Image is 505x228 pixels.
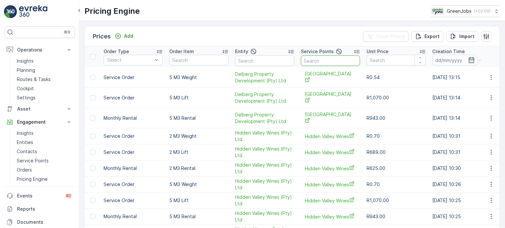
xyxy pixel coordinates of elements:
[305,91,356,104] a: Queens Gardens
[432,55,477,65] input: dd/mm/yyyy
[305,213,356,220] a: Hidden Valley Wines
[459,33,474,40] p: Import
[235,55,294,66] input: Search
[367,181,380,187] span: R0.70
[235,112,294,125] a: Delberg Property Development (Pty) Ltd
[305,71,356,84] a: Queens Gardens
[14,156,75,165] a: Service Points
[166,67,232,88] td: 5 M3 Weight
[90,214,95,219] div: Toggle Row Selected
[90,115,95,121] div: Toggle Row Selected
[17,106,62,112] p: Asset
[301,48,334,55] p: Service Points
[447,8,471,14] p: GreenJobs
[17,167,32,173] p: Orders
[305,197,356,204] a: Hidden Valley Wines
[166,193,232,209] td: 5 M3 Lift
[64,30,70,35] p: ⌘B
[100,209,166,225] td: Monthly Rental
[17,176,48,182] p: Pricing Engine
[112,32,136,40] button: Add
[367,74,380,80] span: R0.54
[14,75,75,84] a: Routes & Tasks
[100,88,166,108] td: Service Order
[14,175,75,184] a: Pricing Engine
[305,111,356,125] span: [GEOGRAPHIC_DATA]
[479,56,481,64] p: -
[367,95,389,100] span: R1,070.00
[14,138,75,147] a: Entities
[367,214,385,219] span: R943.00
[14,84,75,93] a: Cockpit
[17,193,61,199] p: Events
[17,85,34,92] p: Cockpit
[17,206,72,212] p: Reports
[305,165,356,172] span: Hidden Valley Wines
[169,55,228,65] input: Search
[14,129,75,138] a: Insights
[100,128,166,144] td: Service Order
[17,94,36,101] p: Settings
[235,210,294,223] a: Hidden Valley Wines (Pty) Ltd
[17,47,62,53] p: Operations
[17,76,51,83] p: Routes & Tasks
[100,193,166,209] td: Service Order
[19,5,47,18] img: logo_light-DOdMpM7g.png
[305,181,356,188] span: Hidden Valley Wines
[235,146,294,159] a: Hidden Valley Wines (Pty) Ltd
[17,148,37,155] p: Contacts
[235,48,248,55] p: Entity
[4,102,75,115] button: Asset
[17,119,62,125] p: Engagement
[305,133,356,140] a: Hidden Valley Wines
[424,33,440,40] p: Export
[17,157,49,164] p: Service Points
[14,66,75,75] a: Planning
[17,130,34,136] p: Insights
[17,58,34,64] p: Insights
[367,55,426,65] input: Search
[93,32,111,41] p: Prices
[4,189,75,202] a: Events82
[367,133,380,139] span: R0.70
[90,166,95,171] div: Toggle Row Selected
[305,111,356,125] a: Queens Gardens
[17,139,33,146] p: Entities
[367,115,385,121] span: R943.00
[235,162,294,175] a: Hidden Valley Wines (Pty) Ltd
[66,193,71,198] p: 82
[166,88,232,108] td: 5 M3 Lift
[90,75,95,80] div: Toggle Row Selected
[305,149,356,156] a: Hidden Valley Wines
[411,31,444,42] button: Export
[363,31,409,42] button: Clear Filters
[166,209,232,225] td: 5 M3 Rental
[166,144,232,160] td: 2 M3 Lift
[90,182,95,187] div: Toggle Row Selected
[14,93,75,102] a: Settings
[107,57,153,63] p: Select
[235,91,294,104] a: Delberg Property Development (Pty) Ltd
[90,150,95,155] div: Toggle Row Selected
[100,144,166,160] td: Service Order
[367,197,389,203] span: R1,070.00
[235,130,294,143] span: Hidden Valley Wines (Pty) Ltd
[305,71,356,84] span: [GEOGRAPHIC_DATA]
[432,48,465,55] p: Creation Time
[367,165,385,171] span: R625.00
[14,147,75,156] a: Contacts
[4,5,17,18] img: logo
[446,31,478,42] button: Import
[166,108,232,128] td: 5 M3 Rental
[431,8,444,15] img: Green_Jobs_Logo.png
[431,5,500,17] button: GreenJobs(+02:00)
[4,43,75,56] button: Operations
[474,9,491,14] p: ( +02:00 )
